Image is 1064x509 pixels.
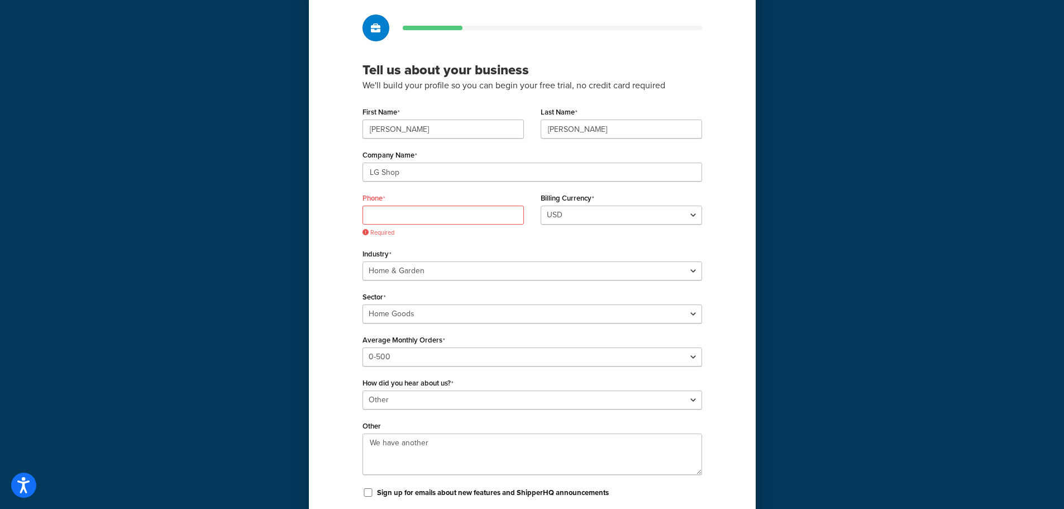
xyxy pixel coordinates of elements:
[541,108,578,117] label: Last Name
[362,293,386,302] label: Sector
[362,379,454,388] label: How did you hear about us?
[362,434,702,475] textarea: We have another
[362,336,445,345] label: Average Monthly Orders
[362,422,381,430] label: Other
[362,194,385,203] label: Phone
[541,194,594,203] label: Billing Currency
[362,61,702,78] h3: Tell us about your business
[362,78,702,93] p: We'll build your profile so you can begin your free trial, no credit card required
[362,108,400,117] label: First Name
[362,151,417,160] label: Company Name
[377,488,609,498] label: Sign up for emails about new features and ShipperHQ announcements
[362,250,392,259] label: Industry
[362,229,524,237] span: Required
